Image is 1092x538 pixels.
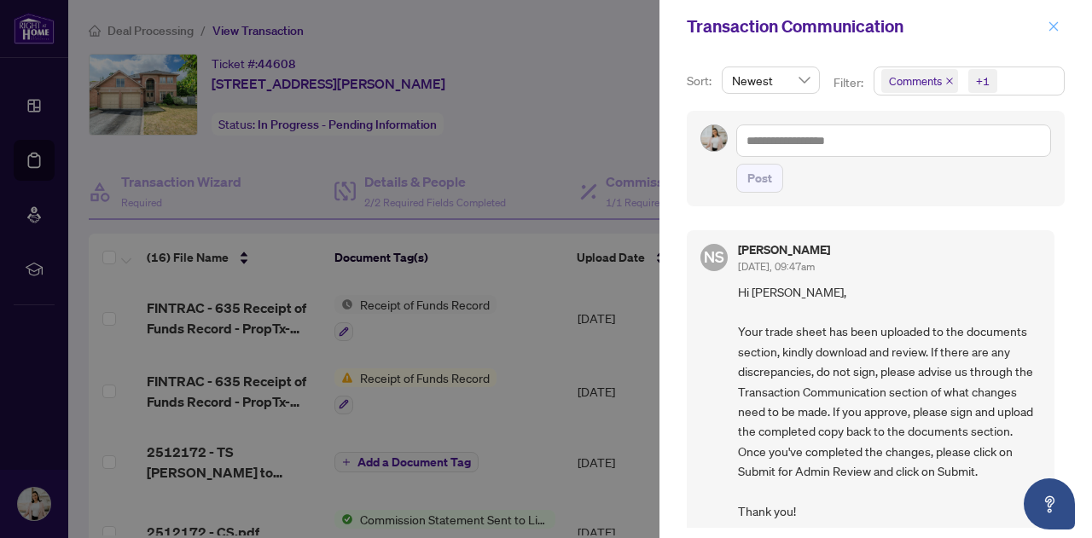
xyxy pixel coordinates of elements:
img: Profile Icon [701,125,727,151]
span: Comments [889,72,942,90]
span: Comments [881,69,958,93]
span: Hi [PERSON_NAME], Your trade sheet has been uploaded to the documents section, kindly download an... [738,282,1041,522]
span: Newest [732,67,810,93]
div: +1 [976,72,990,90]
span: close [945,77,954,85]
button: Post [736,164,783,193]
p: Filter: [834,73,866,92]
span: [DATE], 09:47am [738,260,815,273]
h5: [PERSON_NAME] [738,244,830,256]
span: close [1048,20,1060,32]
div: Transaction Communication [687,14,1043,39]
span: NS [704,245,724,269]
button: Open asap [1024,478,1075,529]
p: Sort: [687,72,715,90]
